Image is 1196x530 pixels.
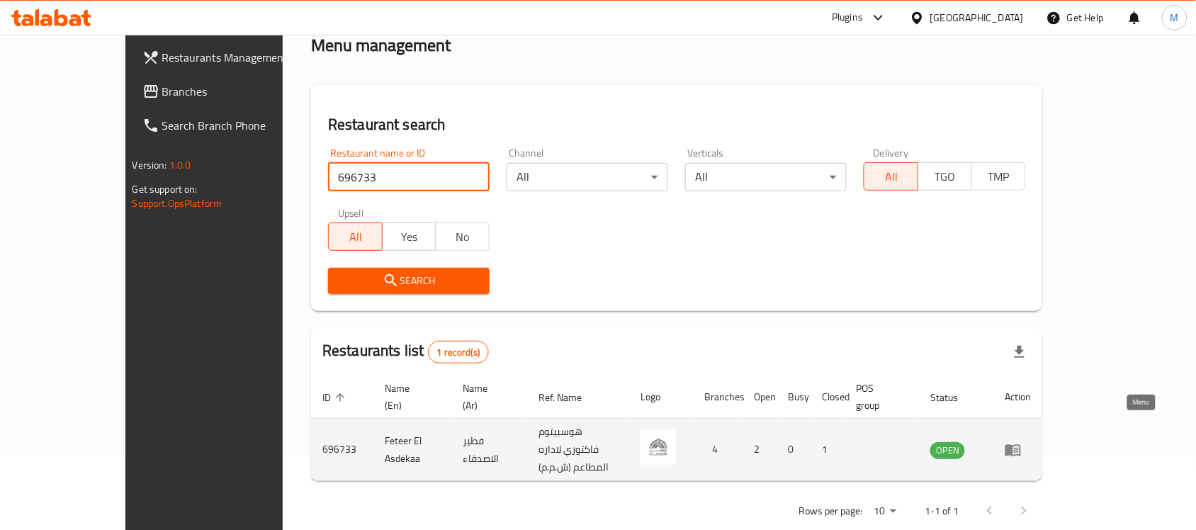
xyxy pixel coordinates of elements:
[971,162,1026,191] button: TMP
[799,502,862,520] p: Rows per page:
[1170,10,1179,26] span: M
[777,419,811,481] td: 0
[428,341,490,363] div: Total records count
[334,227,377,247] span: All
[930,442,965,459] div: OPEN
[918,162,972,191] button: TGO
[978,167,1020,187] span: TMP
[693,419,743,481] td: 4
[685,163,847,191] div: All
[132,194,222,213] a: Support.OpsPlatform
[311,419,373,481] td: 696733
[538,389,600,406] span: Ref. Name
[832,9,863,26] div: Plugins
[811,376,845,419] th: Closed
[1003,335,1037,369] div: Export file
[338,208,364,218] label: Upsell
[870,167,913,187] span: All
[311,34,451,57] h2: Menu management
[452,419,527,481] td: فطير الاصدقاء
[339,272,478,290] span: Search
[507,163,668,191] div: All
[777,376,811,419] th: Busy
[373,419,452,481] td: Feteer El Asdekaa
[925,502,959,520] p: 1-1 of 1
[131,108,325,142] a: Search Branch Phone
[388,227,431,247] span: Yes
[169,156,191,174] span: 1.0.0
[131,40,325,74] a: Restaurants Management
[328,114,1025,135] h2: Restaurant search
[693,376,743,419] th: Branches
[322,340,489,363] h2: Restaurants list
[811,419,845,481] td: 1
[441,227,484,247] span: No
[328,222,383,251] button: All
[856,380,902,414] span: POS group
[930,389,976,406] span: Status
[322,389,349,406] span: ID
[993,376,1042,419] th: Action
[132,180,198,198] span: Get support on:
[868,501,902,522] div: Rows per page:
[874,148,909,158] label: Delivery
[641,429,676,465] img: Feteer El Asdekaa
[864,162,918,191] button: All
[924,167,966,187] span: TGO
[930,442,965,458] span: OPEN
[527,419,629,481] td: هوسبيتوم فاكتوري لاداره المطاعم (ش.م.م)
[435,222,490,251] button: No
[132,156,167,174] span: Version:
[311,376,1042,481] table: enhanced table
[382,222,436,251] button: Yes
[743,376,777,419] th: Open
[328,163,490,191] input: Search for restaurant name or ID..
[629,376,693,419] th: Logo
[328,268,490,294] button: Search
[131,74,325,108] a: Branches
[385,380,435,414] span: Name (En)
[162,83,314,100] span: Branches
[162,117,314,134] span: Search Branch Phone
[930,10,1024,26] div: [GEOGRAPHIC_DATA]
[743,419,777,481] td: 2
[162,49,314,66] span: Restaurants Management
[429,346,489,359] span: 1 record(s)
[463,380,510,414] span: Name (Ar)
